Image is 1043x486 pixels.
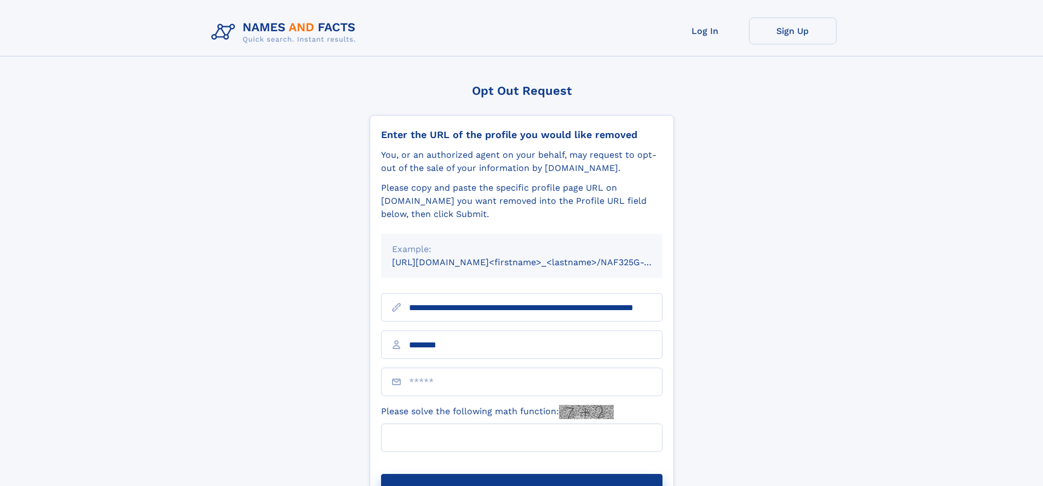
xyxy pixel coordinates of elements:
[370,84,674,98] div: Opt Out Request
[392,257,683,267] small: [URL][DOMAIN_NAME]<firstname>_<lastname>/NAF325G-xxxxxxxx
[381,181,662,221] div: Please copy and paste the specific profile page URL on [DOMAIN_NAME] you want removed into the Pr...
[381,405,614,419] label: Please solve the following math function:
[392,243,652,256] div: Example:
[381,129,662,141] div: Enter the URL of the profile you would like removed
[661,18,749,44] a: Log In
[207,18,365,47] img: Logo Names and Facts
[381,148,662,175] div: You, or an authorized agent on your behalf, may request to opt-out of the sale of your informatio...
[749,18,837,44] a: Sign Up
